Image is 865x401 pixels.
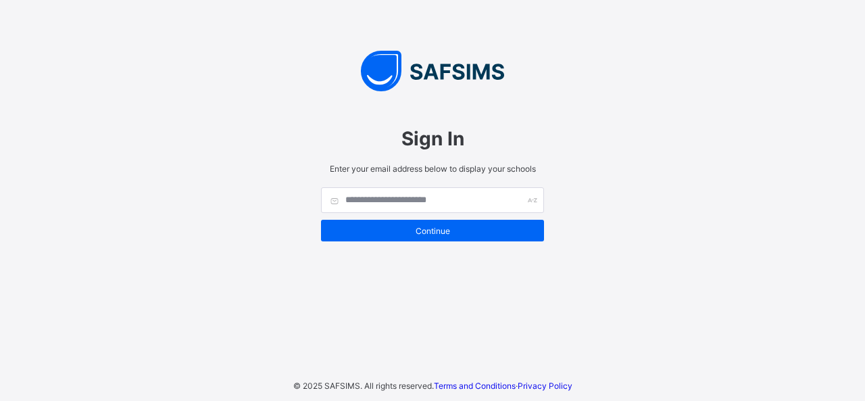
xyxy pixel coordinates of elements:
[518,381,572,391] a: Privacy Policy
[321,127,544,150] span: Sign In
[434,381,572,391] span: ·
[434,381,516,391] a: Terms and Conditions
[331,226,534,236] span: Continue
[307,51,558,91] img: SAFSIMS Logo
[321,164,544,174] span: Enter your email address below to display your schools
[293,381,434,391] span: © 2025 SAFSIMS. All rights reserved.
